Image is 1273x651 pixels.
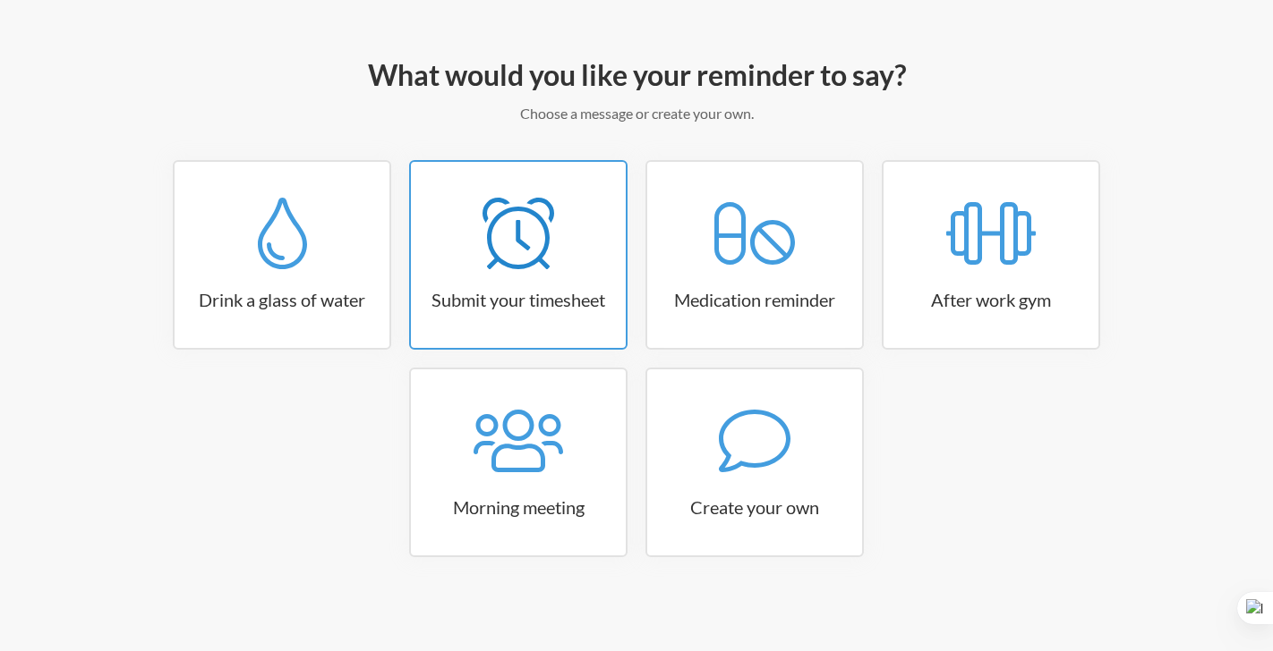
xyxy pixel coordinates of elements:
[647,495,862,520] h3: Create your own
[117,103,1156,124] p: Choose a message or create your own.
[175,287,389,312] h3: Drink a glass of water
[117,56,1156,94] h2: What would you like your reminder to say?
[411,287,626,312] h3: Submit your timesheet
[884,287,1098,312] h3: After work gym
[647,287,862,312] h3: Medication reminder
[411,495,626,520] h3: Morning meeting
